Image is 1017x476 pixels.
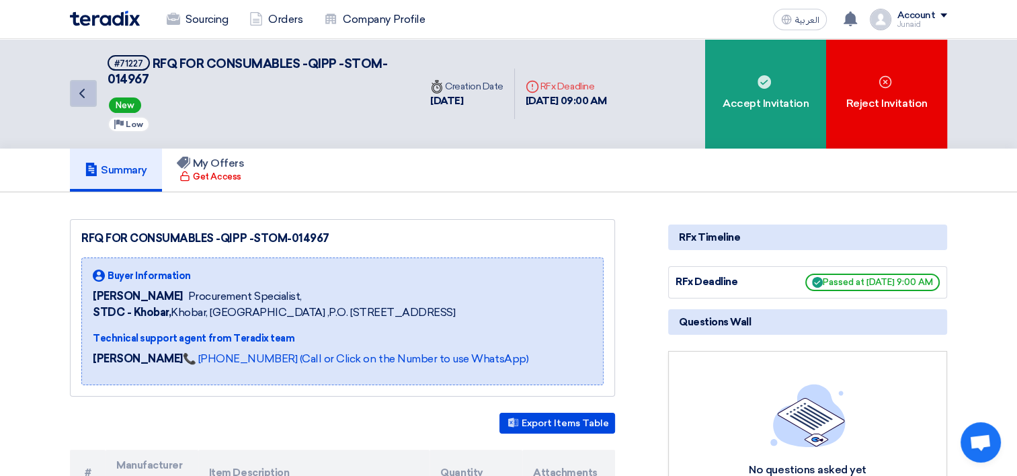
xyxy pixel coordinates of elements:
div: #71227 [114,59,143,68]
div: RFx Timeline [668,225,947,250]
div: Creation Date [430,79,503,93]
h5: My Offers [177,157,245,170]
span: [PERSON_NAME] [93,288,183,305]
a: Orders [239,5,313,34]
span: Passed at [DATE] 9:00 AM [805,274,940,291]
div: [DATE] 09:00 AM [526,93,607,109]
span: New [109,97,141,113]
span: العربية [795,15,819,25]
div: Get Access [179,170,241,184]
div: [DATE] [430,93,503,109]
span: Low [126,120,143,129]
span: RFQ FOR CONSUMABLES -QIPP -STOM-014967 [108,56,387,87]
div: Junaid [897,21,947,28]
div: RFQ FOR CONSUMABLES -QIPP -STOM-014967 [81,231,604,247]
img: empty_state_list.svg [770,384,846,447]
div: Account [897,10,935,22]
button: Export Items Table [499,413,615,434]
a: Summary [70,149,162,192]
a: Company Profile [313,5,436,34]
h5: Summary [85,163,147,177]
div: Accept Invitation [705,39,826,149]
h5: RFQ FOR CONSUMABLES -QIPP -STOM-014967 [108,55,403,88]
strong: [PERSON_NAME] [93,352,183,365]
img: Teradix logo [70,11,140,26]
div: Reject Invitation [826,39,947,149]
b: STDC - Khobar, [93,306,171,319]
a: My Offers Get Access [162,149,259,192]
a: Sourcing [156,5,239,34]
div: Open chat [961,422,1001,463]
button: العربية [773,9,827,30]
a: 📞 [PHONE_NUMBER] (Call or Click on the Number to use WhatsApp) [183,352,528,365]
span: Buyer Information [108,269,191,283]
img: profile_test.png [870,9,891,30]
span: Procurement Specialist, [188,288,302,305]
div: RFx Deadline [526,79,607,93]
span: Khobar, [GEOGRAPHIC_DATA] ,P.O. [STREET_ADDRESS] [93,305,455,321]
div: RFx Deadline [676,274,776,290]
span: Questions Wall [679,315,751,329]
div: Technical support agent from Teradix team [93,331,528,346]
